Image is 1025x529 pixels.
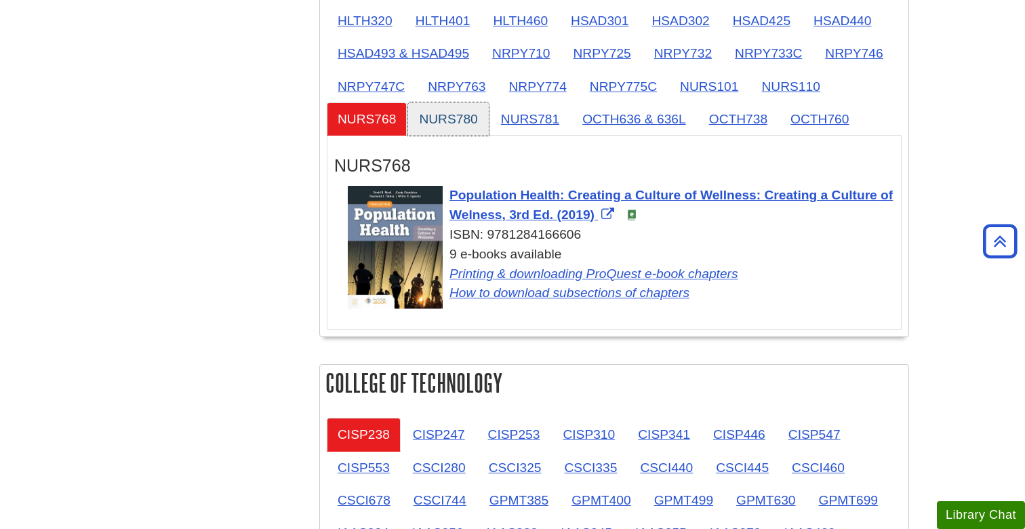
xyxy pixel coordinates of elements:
[560,4,639,37] a: HSAD301
[702,418,776,451] a: CISP446
[705,451,780,484] a: CSCI445
[348,225,894,245] div: ISBN: 9781284166606
[750,70,830,103] a: NURS110
[627,418,701,451] a: CISP341
[327,4,403,37] a: HLTH320
[781,451,856,484] a: CSCI460
[449,286,689,300] a: Link opens in new window
[327,102,407,136] a: NURS768
[571,102,697,136] a: OCTH636 & 636L
[449,188,893,222] span: Population Health: Creating a Culture of Wellness: Creating a Culture of Welness, 3rd Ed. (2019)
[562,37,641,70] a: NRPY725
[561,484,641,517] a: GPMT400
[327,70,416,103] a: NRPY747C
[643,484,724,517] a: GPMT499
[814,37,893,70] a: NRPY746
[449,188,893,222] a: Link opens in new window
[327,418,401,451] a: CISP238
[408,102,488,136] a: NURS780
[498,70,578,103] a: NRPY774
[417,70,496,103] a: NRPY763
[490,102,570,136] a: NURS781
[327,37,480,70] a: HSAD493 & HSAD495
[808,484,889,517] a: GPMT699
[626,210,637,220] img: e-Book
[327,451,401,484] a: CISP553
[348,245,894,303] div: 9 e-books available
[402,451,477,484] a: CSCI280
[554,451,628,484] a: CSCI335
[780,102,860,136] a: OCTH760
[320,365,908,401] h2: College of Technology
[477,418,551,451] a: CISP253
[449,267,738,281] a: Link opens in new window
[334,156,894,176] h3: NURS768
[641,4,720,37] a: HSAD302
[643,37,723,70] a: NRPY732
[478,451,552,484] a: CSCI325
[403,484,477,517] a: CSCI744
[669,70,749,103] a: NURS101
[722,4,801,37] a: HSAD425
[937,501,1025,529] button: Library Chat
[803,4,882,37] a: HSAD440
[698,102,778,136] a: OCTH738
[348,186,443,308] img: Cover Art
[552,418,626,451] a: CISP310
[481,37,561,70] a: NRPY710
[327,484,401,517] a: CSCI678
[405,4,481,37] a: HLTH401
[978,232,1022,250] a: Back to Top
[482,4,559,37] a: HLTH460
[725,484,806,517] a: GPMT630
[579,70,668,103] a: NRPY775C
[724,37,813,70] a: NRPY733C
[778,418,851,451] a: CISP547
[479,484,559,517] a: GPMT385
[402,418,476,451] a: CISP247
[629,451,704,484] a: CSCI440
